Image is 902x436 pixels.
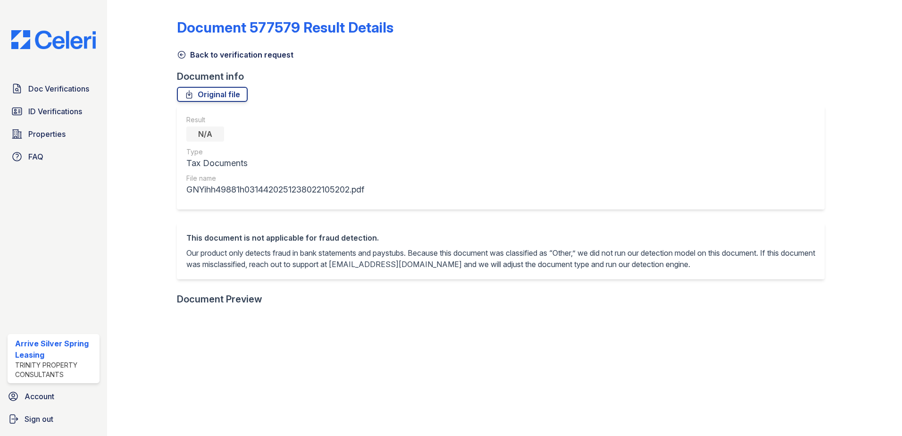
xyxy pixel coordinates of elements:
a: FAQ [8,147,100,166]
a: ID Verifications [8,102,100,121]
div: File name [186,174,364,183]
a: Document 577579 Result Details [177,19,393,36]
span: Sign out [25,413,53,425]
div: GNYihh49881h0314420251238022105202.pdf [186,183,364,196]
div: This document is not applicable for fraud detection. [186,232,815,243]
span: Properties [28,128,66,140]
a: Doc Verifications [8,79,100,98]
div: Document Preview [177,293,262,306]
span: ID Verifications [28,106,82,117]
a: Back to verification request [177,49,293,60]
div: Document info [177,70,832,83]
span: Account [25,391,54,402]
a: Properties [8,125,100,143]
div: Arrive Silver Spring Leasing [15,338,96,361]
span: Doc Verifications [28,83,89,94]
div: Tax Documents [186,157,364,170]
a: Original file [177,87,248,102]
p: Our product only detects fraud in bank statements and paystubs. Because this document was classif... [186,247,815,270]
div: Result [186,115,364,125]
img: CE_Logo_Blue-a8612792a0a2168367f1c8372b55b34899dd931a85d93a1a3d3e32e68fde9ad4.png [4,30,103,49]
a: Account [4,387,103,406]
a: Sign out [4,410,103,428]
div: Trinity Property Consultants [15,361,96,379]
div: Type [186,147,364,157]
div: N/A [186,126,224,142]
span: FAQ [28,151,43,162]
